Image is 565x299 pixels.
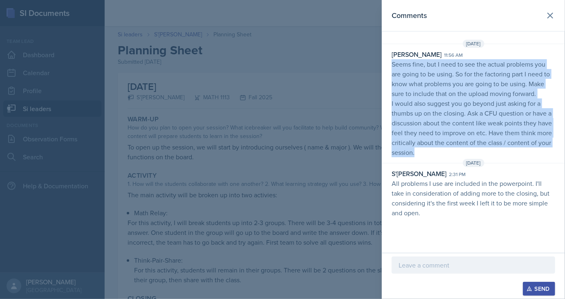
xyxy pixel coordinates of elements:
[523,282,555,296] button: Send
[392,179,555,218] p: All problems I use are included in the powerpoint. I'll take in consideration of adding more to t...
[392,98,555,157] p: I would also suggest you go beyond just asking for a thumbs up on the closing. Ask a CFU question...
[463,159,484,167] span: [DATE]
[528,286,550,292] div: Send
[392,49,442,59] div: [PERSON_NAME]
[463,40,484,48] span: [DATE]
[444,51,463,59] div: 11:56 am
[392,10,427,21] h2: Comments
[449,171,466,178] div: 2:31 pm
[392,59,555,98] p: Seems fine, but I need to see the actual problems you are going to be using. So for the factoring...
[392,169,446,179] div: S'[PERSON_NAME]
